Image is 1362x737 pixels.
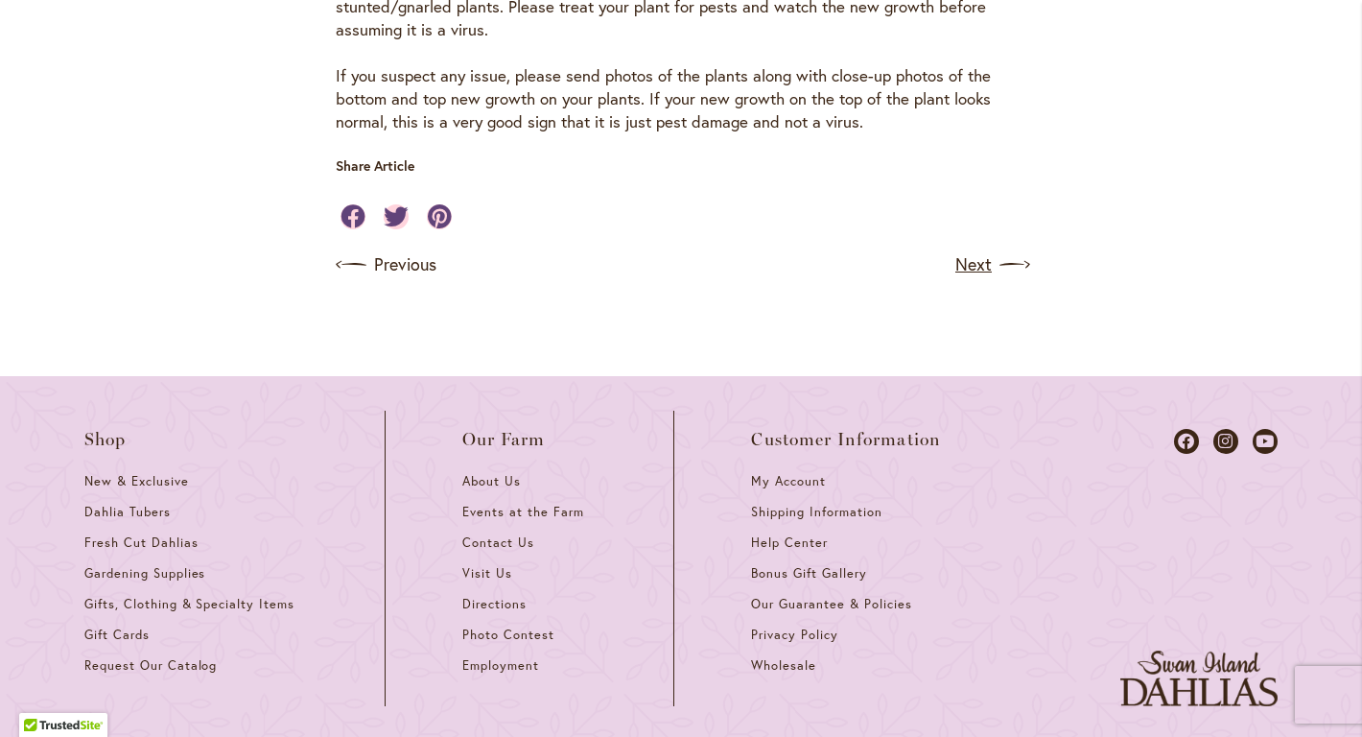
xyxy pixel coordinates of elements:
[84,596,294,612] span: Gifts, Clothing & Specialty Items
[462,596,527,612] span: Directions
[751,430,941,449] span: Customer Information
[751,565,866,582] span: Bonus Gift Gallery
[84,430,127,449] span: Shop
[336,156,442,176] p: Share Article
[462,430,545,449] span: Our Farm
[84,504,171,520] span: Dahlia Tubers
[751,627,838,643] span: Privacy Policy
[84,473,189,489] span: New & Exclusive
[384,204,409,229] a: Share on Twitter
[462,627,554,643] span: Photo Contest
[84,657,217,674] span: Request Our Catalog
[1253,429,1278,454] a: Dahlias on Youtube
[84,565,205,582] span: Gardening Supplies
[462,473,521,489] span: About Us
[427,204,452,229] a: Share on Pinterest
[1174,429,1199,454] a: Dahlias on Facebook
[462,535,534,551] span: Contact Us
[751,504,881,520] span: Shipping Information
[999,250,1030,280] img: arrow icon
[462,565,512,582] span: Visit Us
[751,535,828,551] span: Help Center
[751,657,816,674] span: Wholesale
[336,250,436,280] a: Previous
[336,250,366,280] img: arrow icon
[336,64,1026,133] p: If you suspect any issue, please send photos of the plants along with close-up photos of the bott...
[84,535,199,551] span: Fresh Cut Dahlias
[1213,429,1238,454] a: Dahlias on Instagram
[462,657,539,674] span: Employment
[955,250,1026,280] a: Next
[751,473,826,489] span: My Account
[340,204,365,229] a: Share on Facebook
[84,627,150,643] span: Gift Cards
[751,596,911,612] span: Our Guarantee & Policies
[462,504,583,520] span: Events at the Farm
